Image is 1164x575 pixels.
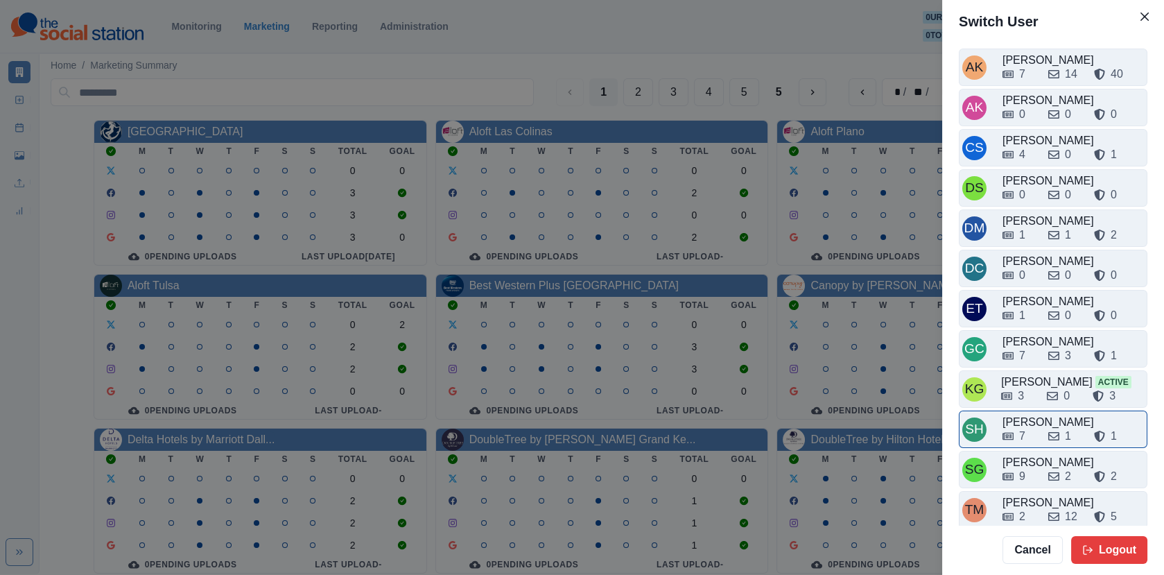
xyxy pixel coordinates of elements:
[1019,267,1025,284] div: 0
[1111,508,1117,525] div: 5
[1065,227,1071,243] div: 1
[1002,253,1144,270] div: [PERSON_NAME]
[1065,508,1077,525] div: 12
[1065,146,1071,163] div: 0
[1111,146,1117,163] div: 1
[964,332,984,366] div: Gizelle Carlos
[966,51,984,84] div: Alex Kalogeropoulos
[1133,6,1156,28] button: Close
[1111,468,1117,485] div: 2
[966,91,984,124] div: Alicia Kalogeropoulos
[1019,428,1025,445] div: 7
[1019,307,1025,324] div: 1
[1071,536,1147,564] button: Logout
[1065,347,1071,364] div: 3
[1002,92,1144,109] div: [PERSON_NAME]
[965,413,984,446] div: Sara Haas
[1019,106,1025,123] div: 0
[1018,388,1024,404] div: 3
[1111,66,1123,83] div: 40
[1001,374,1144,391] div: [PERSON_NAME]
[1019,508,1025,525] div: 2
[1002,213,1144,230] div: [PERSON_NAME]
[1019,66,1025,83] div: 7
[1019,468,1025,485] div: 9
[1065,106,1071,123] div: 0
[1095,376,1131,388] span: Active
[966,292,983,325] div: Emily Tanedo
[1065,468,1071,485] div: 2
[1002,536,1062,564] button: Cancel
[1065,307,1071,324] div: 0
[1065,66,1077,83] div: 14
[1002,334,1144,350] div: [PERSON_NAME]
[1065,428,1071,445] div: 1
[1002,414,1144,431] div: [PERSON_NAME]
[965,252,984,285] div: David Colangelo
[1002,132,1144,149] div: [PERSON_NAME]
[1002,293,1144,310] div: [PERSON_NAME]
[965,131,984,164] div: Crizalyn Servida
[1002,495,1144,511] div: [PERSON_NAME]
[1019,187,1025,203] div: 0
[1111,347,1117,364] div: 1
[1111,106,1117,123] div: 0
[965,493,984,526] div: Tony Manalo
[965,453,984,486] div: Sarah Gleason
[1111,307,1117,324] div: 0
[1019,227,1025,243] div: 1
[1111,267,1117,284] div: 0
[1002,173,1144,189] div: [PERSON_NAME]
[1063,388,1070,404] div: 0
[1111,428,1117,445] div: 1
[965,372,984,406] div: Katrina Gallardo
[1002,52,1144,69] div: [PERSON_NAME]
[1002,454,1144,471] div: [PERSON_NAME]
[1109,388,1115,404] div: 3
[964,212,985,245] div: Darwin Manalo
[1111,227,1117,243] div: 2
[1065,267,1071,284] div: 0
[1019,146,1025,163] div: 4
[1019,347,1025,364] div: 7
[965,171,984,205] div: Dakota Saunders
[1065,187,1071,203] div: 0
[1111,187,1117,203] div: 0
